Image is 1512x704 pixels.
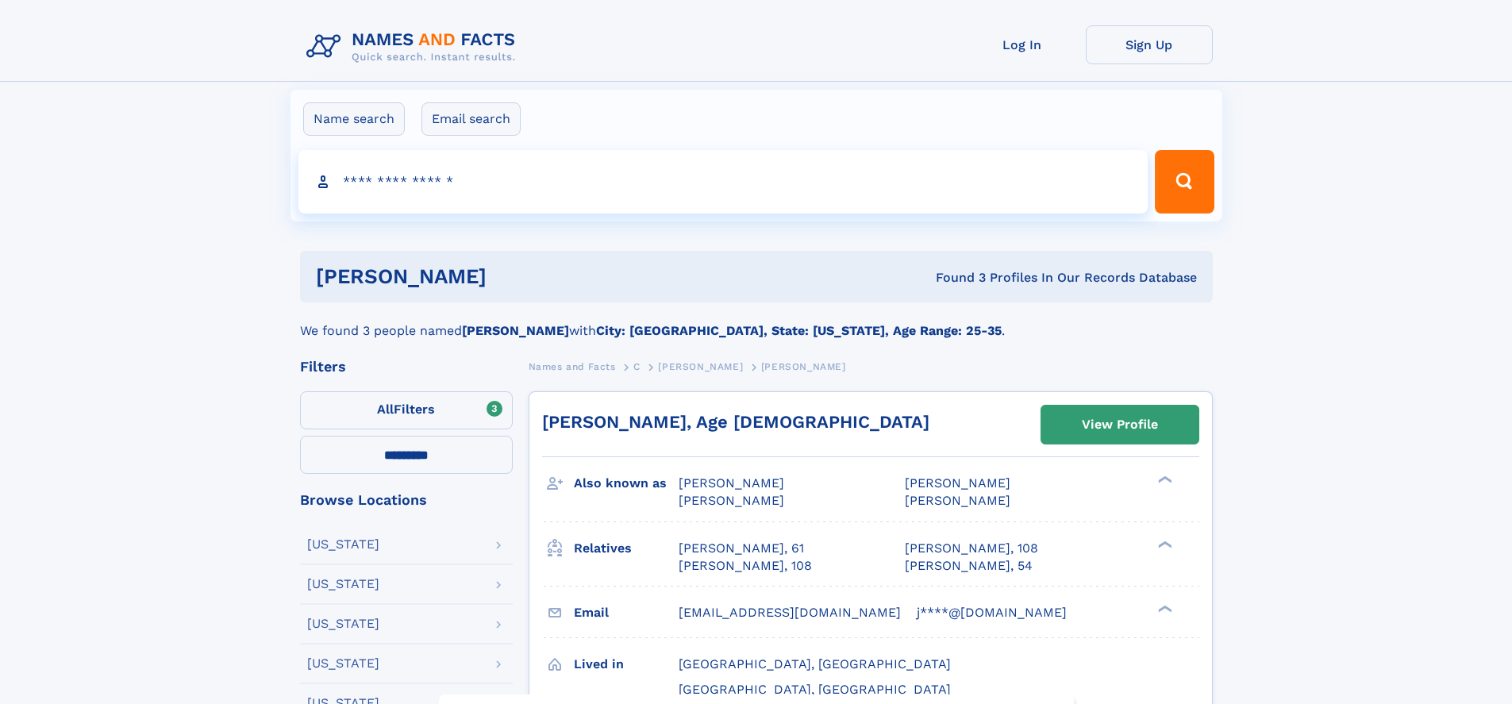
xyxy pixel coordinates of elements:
[658,361,743,372] span: [PERSON_NAME]
[300,391,513,429] label: Filters
[1154,539,1173,549] div: ❯
[679,475,784,490] span: [PERSON_NAME]
[679,656,951,671] span: [GEOGRAPHIC_DATA], [GEOGRAPHIC_DATA]
[307,657,379,670] div: [US_STATE]
[679,605,901,620] span: [EMAIL_ADDRESS][DOMAIN_NAME]
[529,356,616,376] a: Names and Facts
[307,538,379,551] div: [US_STATE]
[1086,25,1213,64] a: Sign Up
[307,578,379,591] div: [US_STATE]
[303,102,405,136] label: Name search
[300,493,513,507] div: Browse Locations
[761,361,846,372] span: [PERSON_NAME]
[679,540,804,557] a: [PERSON_NAME], 61
[307,617,379,630] div: [US_STATE]
[1154,475,1173,485] div: ❯
[1154,603,1173,614] div: ❯
[377,402,394,417] span: All
[633,361,641,372] span: C
[574,470,679,497] h3: Also known as
[300,360,513,374] div: Filters
[1155,150,1214,214] button: Search Button
[1041,406,1198,444] a: View Profile
[421,102,521,136] label: Email search
[905,475,1010,490] span: [PERSON_NAME]
[679,557,812,575] a: [PERSON_NAME], 108
[298,150,1148,214] input: search input
[711,269,1197,287] div: Found 3 Profiles In Our Records Database
[1082,406,1158,443] div: View Profile
[542,412,929,432] a: [PERSON_NAME], Age [DEMOGRAPHIC_DATA]
[905,540,1038,557] a: [PERSON_NAME], 108
[574,535,679,562] h3: Relatives
[300,302,1213,340] div: We found 3 people named with .
[596,323,1002,338] b: City: [GEOGRAPHIC_DATA], State: [US_STATE], Age Range: 25-35
[633,356,641,376] a: C
[316,267,711,287] h1: [PERSON_NAME]
[679,493,784,508] span: [PERSON_NAME]
[300,25,529,68] img: Logo Names and Facts
[959,25,1086,64] a: Log In
[905,557,1033,575] a: [PERSON_NAME], 54
[574,651,679,678] h3: Lived in
[905,493,1010,508] span: [PERSON_NAME]
[574,599,679,626] h3: Email
[462,323,569,338] b: [PERSON_NAME]
[658,356,743,376] a: [PERSON_NAME]
[679,682,951,697] span: [GEOGRAPHIC_DATA], [GEOGRAPHIC_DATA]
